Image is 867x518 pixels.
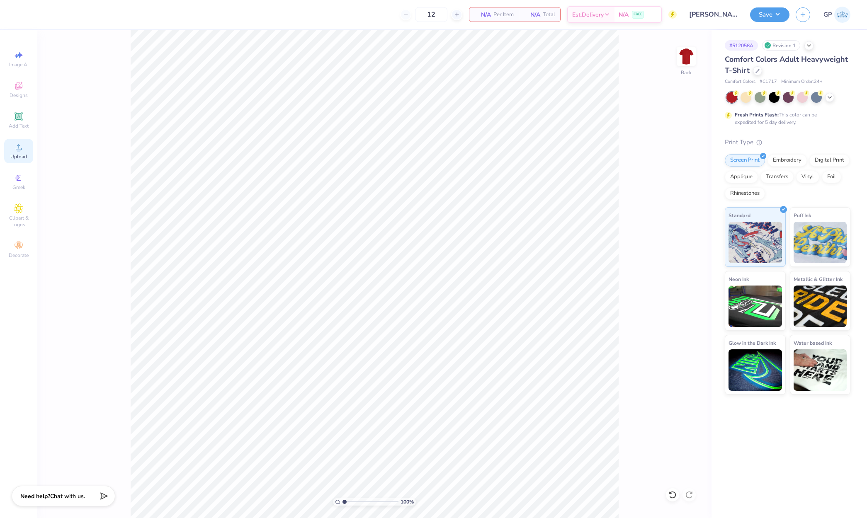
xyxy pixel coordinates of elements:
[725,40,758,51] div: # 512058A
[822,171,841,183] div: Foil
[767,154,807,167] div: Embroidery
[678,48,695,65] img: Back
[474,10,491,19] span: N/A
[725,187,765,200] div: Rhinestones
[794,222,847,263] img: Puff Ink
[12,184,25,191] span: Greek
[735,111,779,118] strong: Fresh Prints Flash:
[9,252,29,259] span: Decorate
[493,10,514,19] span: Per Item
[681,69,692,76] div: Back
[524,10,540,19] span: N/A
[794,211,811,220] span: Puff Ink
[750,7,789,22] button: Save
[572,10,604,19] span: Est. Delivery
[735,111,837,126] div: This color can be expedited for 5 day delivery.
[760,171,794,183] div: Transfers
[834,7,850,23] img: Germaine Penalosa
[729,349,782,391] img: Glow in the Dark Ink
[4,215,33,228] span: Clipart & logos
[762,40,800,51] div: Revision 1
[725,78,755,85] span: Comfort Colors
[619,10,629,19] span: N/A
[415,7,447,22] input: – –
[634,12,642,17] span: FREE
[50,492,85,500] span: Chat with us.
[729,286,782,327] img: Neon Ink
[729,339,776,347] span: Glow in the Dark Ink
[729,211,750,220] span: Standard
[781,78,823,85] span: Minimum Order: 24 +
[809,154,850,167] div: Digital Print
[725,138,850,147] div: Print Type
[725,54,848,75] span: Comfort Colors Adult Heavyweight T-Shirt
[725,171,758,183] div: Applique
[729,275,749,283] span: Neon Ink
[10,153,27,160] span: Upload
[683,6,744,23] input: Untitled Design
[20,492,50,500] strong: Need help?
[401,498,414,506] span: 100 %
[10,92,28,99] span: Designs
[729,222,782,263] img: Standard
[760,78,777,85] span: # C1717
[725,154,765,167] div: Screen Print
[794,275,843,283] span: Metallic & Glitter Ink
[823,7,850,23] a: GP
[794,349,847,391] img: Water based Ink
[794,286,847,327] img: Metallic & Glitter Ink
[9,61,29,68] span: Image AI
[823,10,832,19] span: GP
[796,171,819,183] div: Vinyl
[543,10,555,19] span: Total
[794,339,832,347] span: Water based Ink
[9,123,29,129] span: Add Text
